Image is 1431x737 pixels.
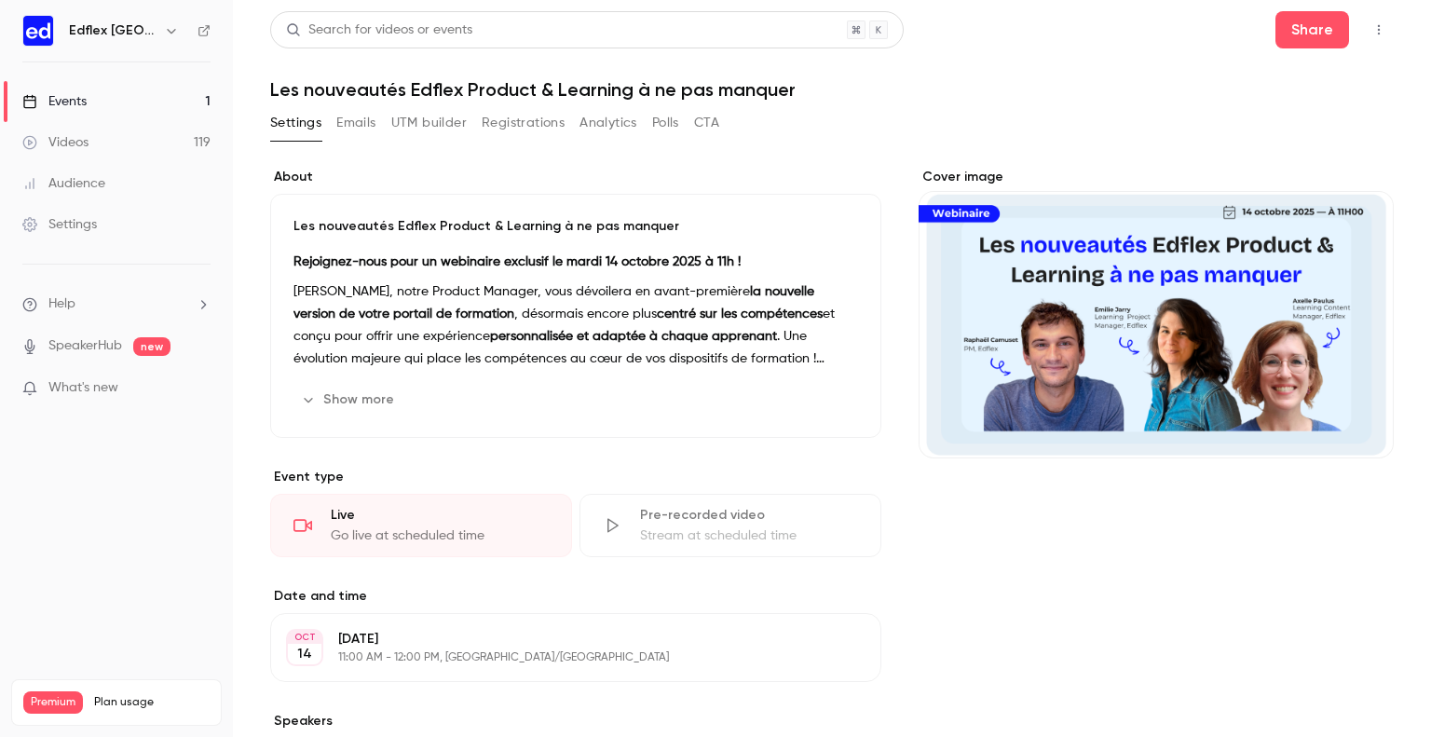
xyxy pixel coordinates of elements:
[22,174,105,193] div: Audience
[288,631,321,644] div: OCT
[22,215,97,234] div: Settings
[657,307,823,321] strong: centré sur les compétences
[331,506,549,525] div: Live
[1275,11,1349,48] button: Share
[69,21,157,40] h6: Edflex [GEOGRAPHIC_DATA]
[579,494,881,557] div: Pre-recorded videoStream at scheduled time
[23,16,53,46] img: Edflex France
[48,336,122,356] a: SpeakerHub
[188,380,211,397] iframe: Noticeable Trigger
[482,108,565,138] button: Registrations
[270,78,1394,101] h1: Les nouveautés Edflex Product & Learning à ne pas manquer
[286,20,472,40] div: Search for videos or events
[133,337,170,356] span: new
[640,526,858,545] div: Stream at scheduled time
[919,168,1394,458] section: Cover image
[22,133,89,152] div: Videos
[652,108,679,138] button: Polls
[22,92,87,111] div: Events
[22,294,211,314] li: help-dropdown-opener
[331,526,549,545] div: Go live at scheduled time
[48,294,75,314] span: Help
[270,494,572,557] div: LiveGo live at scheduled time
[694,108,719,138] button: CTA
[391,108,467,138] button: UTM builder
[270,587,881,606] label: Date and time
[23,691,83,714] span: Premium
[94,695,210,710] span: Plan usage
[48,378,118,398] span: What's new
[919,168,1394,186] label: Cover image
[270,108,321,138] button: Settings
[338,630,783,648] p: [DATE]
[293,217,858,236] p: Les nouveautés Edflex Product & Learning à ne pas manquer
[297,645,312,663] p: 14
[270,168,881,186] label: About
[338,650,783,665] p: 11:00 AM - 12:00 PM, [GEOGRAPHIC_DATA]/[GEOGRAPHIC_DATA]
[640,506,858,525] div: Pre-recorded video
[293,255,741,268] strong: Rejoignez-nous pour un webinaire exclusif le mardi 14 octobre 2025 à 11h !
[293,385,405,415] button: Show more
[270,468,881,486] p: Event type
[293,280,858,370] p: [PERSON_NAME], notre Product Manager, vous dévoilera en avant-première , désormais encore plus et...
[270,712,881,730] label: Speakers
[490,330,777,343] strong: personnalisée et adaptée à chaque apprenant
[579,108,637,138] button: Analytics
[336,108,375,138] button: Emails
